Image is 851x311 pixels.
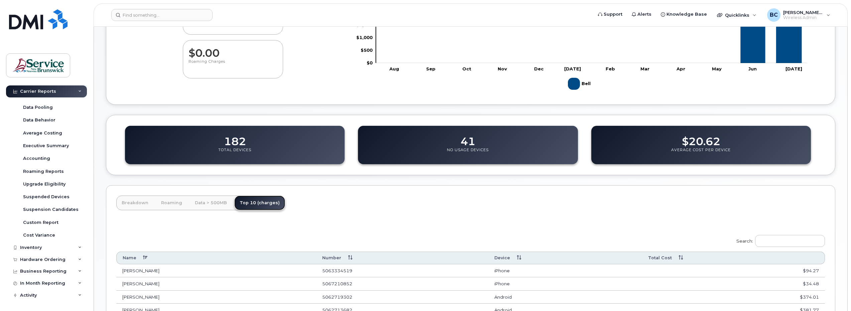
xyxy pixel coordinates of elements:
[189,40,277,59] dd: $0.00
[666,11,707,18] span: Knowledge Base
[637,11,651,18] span: Alerts
[642,291,825,304] td: $374.01
[604,11,622,18] span: Support
[642,252,825,264] th: Total Cost: activate to sort column ascending
[671,147,731,160] p: Average Cost Per Device
[488,252,642,264] th: Device: activate to sort column ascending
[461,129,475,147] dd: 41
[224,129,246,147] dd: 182
[316,252,488,264] th: Number: activate to sort column ascending
[367,60,373,65] tspan: $0
[498,66,507,71] tspan: Nov
[712,66,722,71] tspan: May
[447,147,489,160] p: No Usage Devices
[356,35,373,40] tspan: $1,000
[356,22,373,27] tspan: $1,500
[640,66,649,71] tspan: Mar
[116,277,316,291] td: [PERSON_NAME]
[111,9,213,21] input: Find something...
[749,66,757,71] tspan: Jun
[627,8,656,21] a: Alerts
[316,277,488,291] td: 5067210852
[785,66,802,71] tspan: [DATE]
[426,66,436,71] tspan: Sep
[488,264,642,278] td: iPhone
[568,75,592,92] g: Bell
[189,59,277,71] p: Roaming Charges
[770,11,778,19] span: BC
[642,277,825,291] td: $34.48
[725,12,749,18] span: Quicklinks
[488,291,642,304] td: Android
[218,147,251,160] p: Total Devices
[712,8,761,22] div: Quicklinks
[488,277,642,291] td: iPhone
[361,47,373,52] tspan: $500
[755,235,825,247] input: Search:
[462,66,471,71] tspan: Oct
[190,196,232,210] a: Data > 500MB
[682,129,720,147] dd: $20.62
[564,66,581,71] tspan: [DATE]
[783,15,823,20] span: Wireless Admin
[316,264,488,278] td: 5063334519
[116,291,316,304] td: [PERSON_NAME]
[116,252,316,264] th: Name: activate to sort column descending
[762,8,835,22] div: Breault, Cheryl (ASD-S)
[116,264,316,278] td: [PERSON_NAME]
[593,8,627,21] a: Support
[568,75,592,92] g: Legend
[606,66,615,71] tspan: Feb
[389,66,399,71] tspan: Aug
[783,10,823,15] span: [PERSON_NAME] (ASD-S)
[676,66,685,71] tspan: Apr
[534,66,544,71] tspan: Dec
[116,196,154,210] a: Breakdown
[732,231,825,249] label: Search:
[156,196,188,210] a: Roaming
[234,196,285,210] a: Top 10 (charges)
[656,8,712,21] a: Knowledge Base
[316,291,488,304] td: 5062719302
[642,264,825,278] td: $94.27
